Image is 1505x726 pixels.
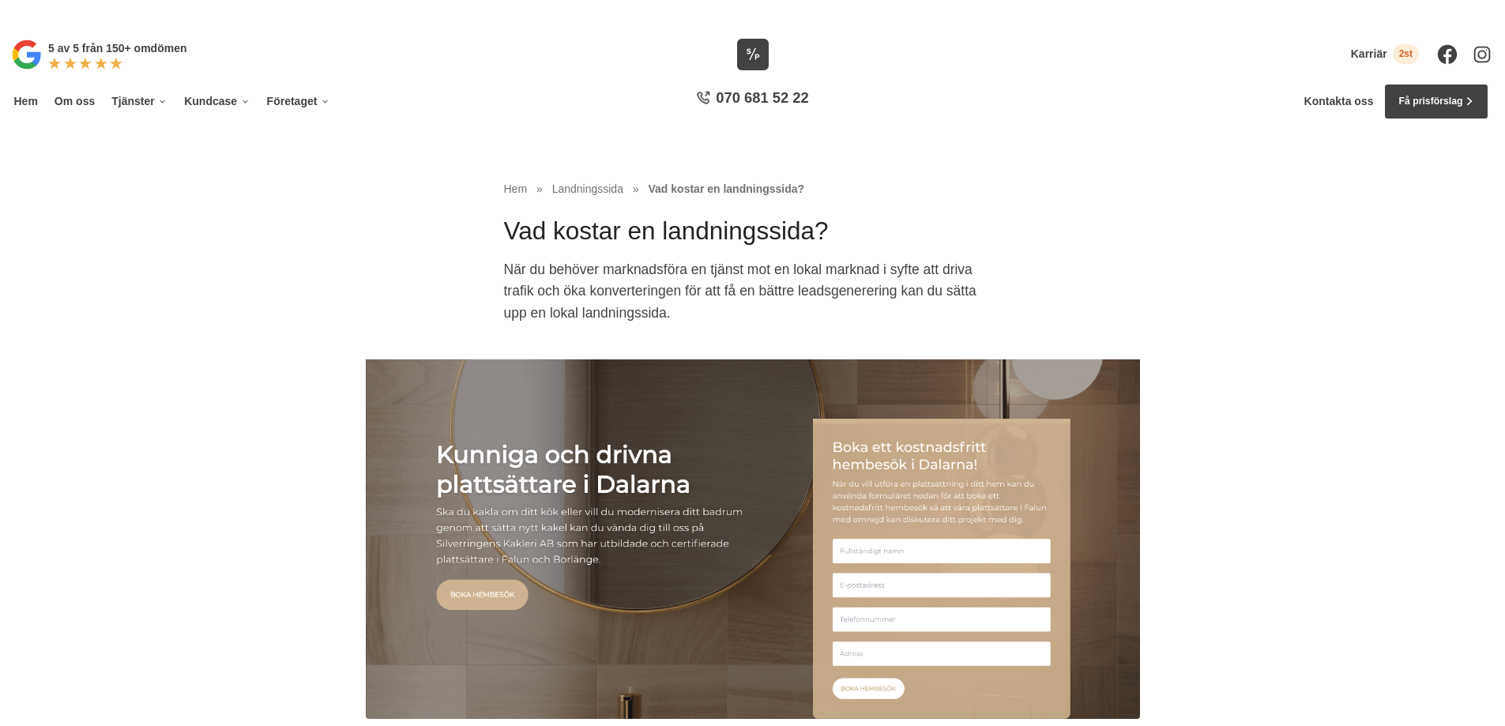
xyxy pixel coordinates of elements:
[1398,94,1462,109] span: Få prisförslag
[1384,84,1488,119] a: Få prisförslag
[649,182,805,195] a: Vad kostar en landningssida?
[109,84,171,119] a: Tjänster
[536,180,543,197] span: »
[1393,44,1419,64] span: 2st
[552,182,623,195] span: Landningssida
[6,6,1499,20] p: Vi vann Årets Unga Företagare i Dalarna 2024 –
[48,39,186,57] p: 5 av 5 från 150+ omdömen
[51,84,97,119] a: Om oss
[504,214,1002,259] h1: Vad kostar en landningssida?
[504,259,1002,331] p: När du behöver marknadsföra en tjänst mot en lokal marknad i syfte att driva trafik och öka konve...
[552,182,626,195] a: Landningssida
[504,182,528,195] a: Hem
[504,180,1002,197] nav: Breadcrumb
[690,88,814,115] a: 070 681 52 22
[1351,47,1387,61] span: Karriär
[366,355,1140,719] img: Landningssida
[716,88,808,108] span: 070 681 52 22
[182,84,253,119] a: Kundcase
[800,6,929,17] a: Läs pressmeddelandet här!
[11,84,40,119] a: Hem
[264,84,333,119] a: Företaget
[633,180,639,197] span: »
[1304,95,1374,108] a: Kontakta oss
[1351,44,1419,64] a: Karriär 2st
